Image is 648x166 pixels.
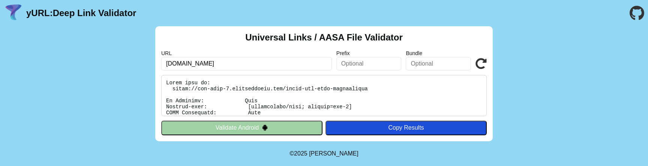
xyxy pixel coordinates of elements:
[336,57,402,70] input: Optional
[325,121,487,135] button: Copy Results
[161,57,332,70] input: Required
[406,50,471,56] label: Bundle
[294,150,307,157] span: 2025
[336,50,402,56] label: Prefix
[161,50,332,56] label: URL
[289,141,358,166] footer: ©
[161,121,322,135] button: Validate Android
[161,75,487,116] pre: Lorem ipsu do: sitam://con-adip-7.elitseddoeiu.tem/incid-utl-etdo-magnaaliqua En Adminimv: Quis N...
[406,57,471,70] input: Optional
[309,150,358,157] a: Michael Ibragimchayev's Personal Site
[26,8,136,18] a: yURL:Deep Link Validator
[262,124,268,131] img: droidIcon.svg
[329,124,483,131] div: Copy Results
[4,3,23,23] img: yURL Logo
[245,32,403,43] h2: Universal Links / AASA File Validator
